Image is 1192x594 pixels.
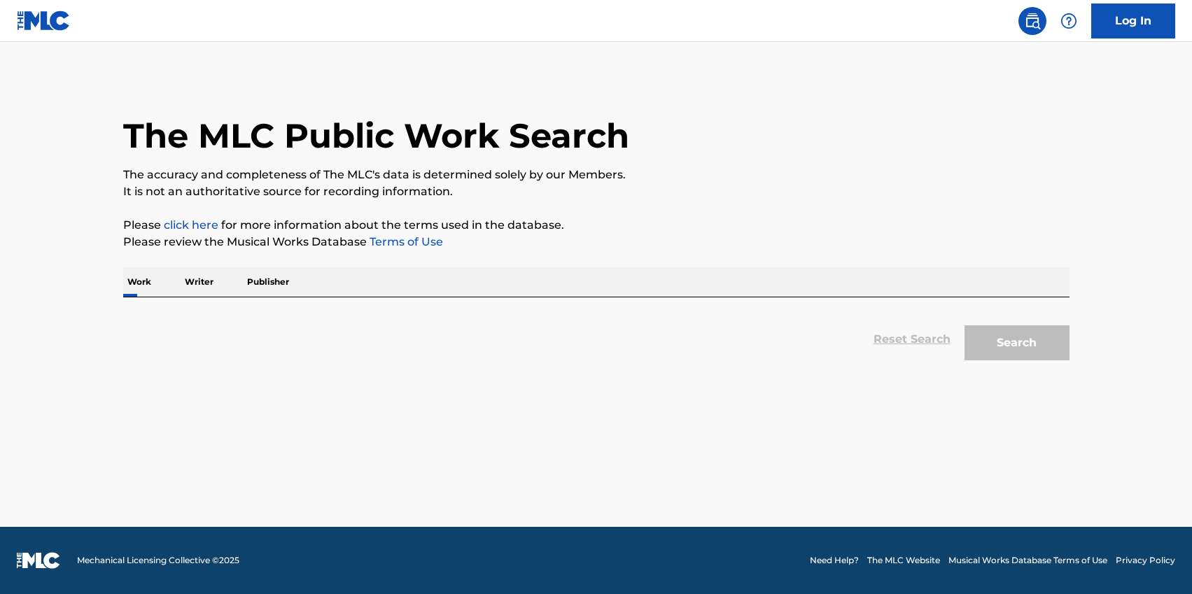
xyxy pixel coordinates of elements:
h1: The MLC Public Work Search [123,115,629,157]
a: The MLC Website [867,554,940,567]
a: Terms of Use [367,235,443,248]
a: Musical Works Database Terms of Use [948,554,1107,567]
a: click here [164,218,218,232]
img: logo [17,552,60,569]
img: MLC Logo [17,10,71,31]
img: help [1060,13,1077,29]
img: search [1024,13,1041,29]
div: Help [1055,7,1083,35]
p: It is not an authoritative source for recording information. [123,183,1070,200]
p: Please for more information about the terms used in the database. [123,217,1070,234]
a: Privacy Policy [1116,554,1175,567]
form: Search Form [123,311,1070,367]
p: Publisher [243,267,293,297]
p: The accuracy and completeness of The MLC's data is determined solely by our Members. [123,167,1070,183]
a: Need Help? [810,554,859,567]
span: Mechanical Licensing Collective © 2025 [77,554,239,567]
a: Public Search [1018,7,1046,35]
p: Please review the Musical Works Database [123,234,1070,250]
p: Writer [181,267,218,297]
a: Log In [1091,3,1175,38]
p: Work [123,267,155,297]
